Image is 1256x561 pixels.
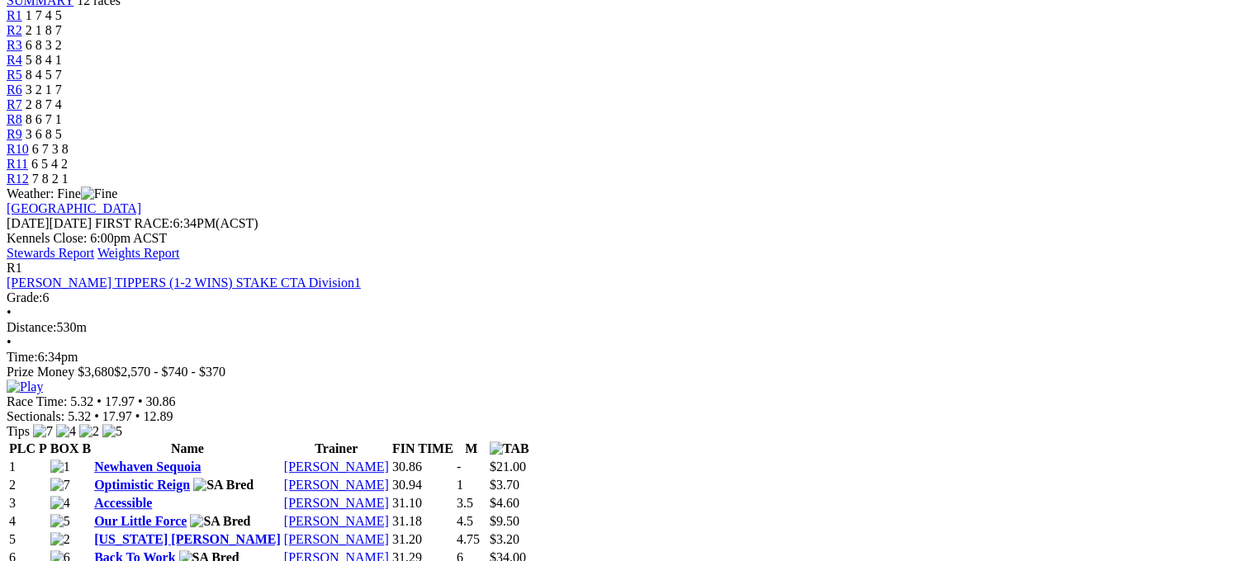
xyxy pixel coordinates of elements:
img: Play [7,379,43,394]
span: 1 7 4 5 [26,8,62,22]
td: 1 [8,459,48,475]
td: 2 [8,477,48,493]
img: 5 [50,514,70,529]
span: 5 8 4 1 [26,53,62,67]
th: FIN TIME [391,441,454,457]
a: R7 [7,97,22,111]
a: Stewards Report [7,246,94,260]
span: 6 8 3 2 [26,38,62,52]
th: Name [93,441,282,457]
span: 8 6 7 1 [26,112,62,126]
a: Newhaven Sequoia [94,460,201,474]
a: R11 [7,157,28,171]
span: 3 2 1 7 [26,82,62,97]
span: 3 6 8 5 [26,127,62,141]
a: [PERSON_NAME] [284,496,389,510]
a: Optimistic Reign [94,478,190,492]
span: 6 5 4 2 [31,157,68,171]
img: 2 [79,424,99,439]
span: PLC [9,441,36,455]
a: Weights Report [97,246,180,260]
span: $21.00 [490,460,526,474]
span: 30.86 [146,394,176,408]
th: Trainer [283,441,390,457]
span: 7 8 2 1 [32,172,69,186]
span: 8 4 5 7 [26,68,62,82]
span: Race Time: [7,394,67,408]
img: Fine [81,186,117,201]
span: 12.89 [143,409,173,423]
span: B [82,441,91,455]
a: R3 [7,38,22,52]
span: 17.97 [102,409,132,423]
td: 4 [8,513,48,530]
a: R5 [7,68,22,82]
text: 3.5 [457,496,473,510]
a: [PERSON_NAME] [284,532,389,546]
a: R12 [7,172,29,186]
span: • [7,335,12,349]
div: 6 [7,290,1249,305]
img: TAB [490,441,529,456]
div: 6:34pm [7,350,1249,365]
text: 4.5 [457,514,473,528]
img: 7 [33,424,53,439]
a: R9 [7,127,22,141]
a: R2 [7,23,22,37]
a: Accessible [94,496,152,510]
a: R4 [7,53,22,67]
text: 1 [457,478,463,492]
span: • [97,394,102,408]
div: Prize Money $3,680 [7,365,1249,379]
span: • [138,394,143,408]
a: R8 [7,112,22,126]
span: • [94,409,99,423]
td: 30.94 [391,477,454,493]
span: $2,570 - $740 - $370 [114,365,225,379]
span: 5.32 [70,394,93,408]
span: 5.32 [68,409,91,423]
span: FIRST RACE: [95,216,173,230]
a: [GEOGRAPHIC_DATA] [7,201,141,215]
img: 2 [50,532,70,547]
span: [DATE] [7,216,92,230]
img: 7 [50,478,70,493]
span: 6:34PM(ACST) [95,216,258,230]
th: M [456,441,487,457]
text: - [457,460,461,474]
span: $3.20 [490,532,519,546]
td: 31.18 [391,513,454,530]
td: 30.86 [391,459,454,475]
td: 5 [8,531,48,548]
span: Time: [7,350,38,364]
a: R6 [7,82,22,97]
span: R1 [7,261,22,275]
img: SA Bred [193,478,254,493]
a: [PERSON_NAME] TIPPERS (1-2 WINS) STAKE CTA Division1 [7,276,361,290]
a: Our Little Force [94,514,187,528]
img: 4 [50,496,70,511]
span: 2 8 7 4 [26,97,62,111]
img: 4 [56,424,76,439]
span: $9.50 [490,514,519,528]
td: 3 [8,495,48,511]
a: R1 [7,8,22,22]
span: Distance: [7,320,56,334]
td: 31.20 [391,531,454,548]
a: [US_STATE] [PERSON_NAME] [94,532,281,546]
span: 6 7 3 8 [32,142,69,156]
span: BOX [50,441,79,455]
span: $3.70 [490,478,519,492]
span: • [135,409,140,423]
a: [PERSON_NAME] [284,514,389,528]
